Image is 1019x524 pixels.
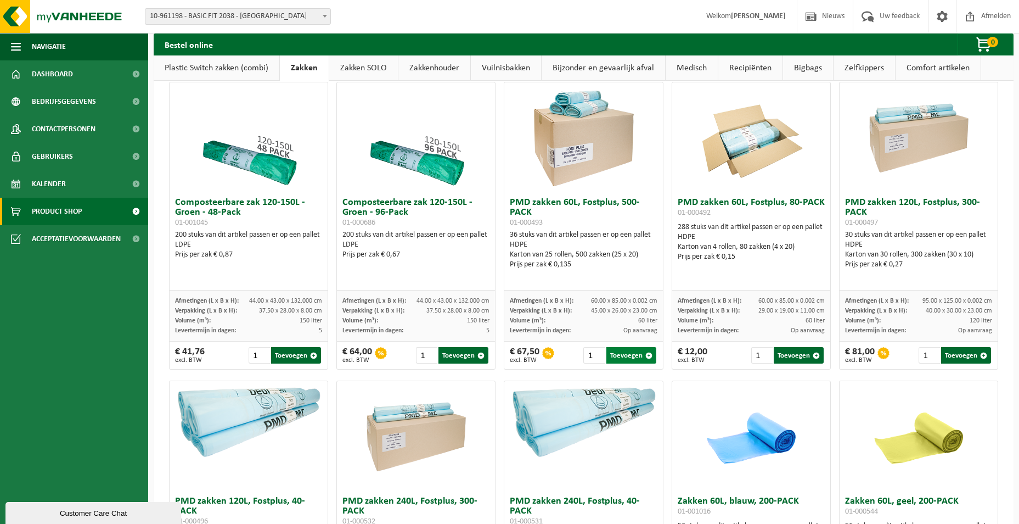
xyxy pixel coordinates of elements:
[678,497,825,519] h3: Zakken 60L, blauw, 200-PACK
[678,298,741,304] span: Afmetingen (L x B x H):
[32,88,96,115] span: Bedrijfsgegevens
[970,317,992,324] span: 120 liter
[678,209,711,217] span: 01-000492
[194,82,303,192] img: 01-001045
[834,55,895,81] a: Zelfkippers
[845,250,992,260] div: Karton van 30 rollen, 300 zakken (30 x 10)
[845,327,906,334] span: Levertermijn in dagen:
[751,347,773,364] input: 1
[361,381,471,491] img: 01-000532
[32,225,121,253] span: Acceptatievoorwaarden
[170,381,328,460] img: 01-000496
[154,34,224,55] h2: Bestel online
[845,357,875,364] span: excl. BTW
[926,308,992,314] span: 40.00 x 30.00 x 23.00 cm
[678,327,739,334] span: Levertermijn in dagen:
[528,82,638,192] img: 01-000493
[271,347,321,364] button: Toevoegen
[175,308,237,314] span: Verpakking (L x B x H):
[845,219,878,227] span: 01-000497
[342,250,489,260] div: Prijs per zak € 0,67
[758,298,825,304] span: 60.00 x 85.00 x 0.002 cm
[342,327,403,334] span: Levertermijn in dagen:
[583,347,605,364] input: 1
[342,230,489,260] div: 200 stuks van dit artikel passen er op een pallet
[638,317,657,324] span: 60 liter
[718,55,782,81] a: Recipiënten
[510,260,657,270] div: Prijs per zak € 0,135
[175,219,208,227] span: 01-001045
[175,327,236,334] span: Levertermijn in dagen:
[510,240,657,250] div: HDPE
[845,198,992,227] h3: PMD zakken 120L, Fostplus, 300-PACK
[504,381,662,460] img: 01-000531
[467,317,489,324] span: 150 liter
[987,37,998,47] span: 0
[398,55,470,81] a: Zakkenhouder
[32,170,66,198] span: Kalender
[175,240,322,250] div: LDPE
[249,347,270,364] input: 1
[342,357,372,364] span: excl. BTW
[280,55,329,81] a: Zakken
[175,298,239,304] span: Afmetingen (L x B x H):
[845,497,992,519] h3: Zakken 60L, geel, 200-PACK
[678,252,825,262] div: Prijs per zak € 0,15
[678,357,707,364] span: excl. BTW
[416,347,437,364] input: 1
[845,240,992,250] div: HDPE
[845,260,992,270] div: Prijs per zak € 0,27
[845,230,992,270] div: 30 stuks van dit artikel passen er op een pallet
[32,60,73,88] span: Dashboard
[175,198,322,227] h3: Composteerbare zak 120-150L - Groen - 48-Pack
[249,298,322,304] span: 44.00 x 43.00 x 132.000 cm
[864,82,973,192] img: 01-000497
[678,198,825,220] h3: PMD zakken 60L, Fostplus, 80-PACK
[623,327,657,334] span: Op aanvraag
[678,232,825,242] div: HDPE
[175,347,205,364] div: € 41,76
[510,250,657,260] div: Karton van 25 rollen, 500 zakken (25 x 20)
[510,198,657,227] h3: PMD zakken 60L, Fostplus, 500-PACK
[958,34,1012,55] button: 0
[342,298,406,304] span: Afmetingen (L x B x H):
[342,240,489,250] div: LDPE
[510,308,572,314] span: Verpakking (L x B x H):
[922,298,992,304] span: 95.00 x 125.00 x 0.002 cm
[806,317,825,324] span: 60 liter
[342,308,404,314] span: Verpakking (L x B x H):
[678,308,740,314] span: Verpakking (L x B x H):
[845,317,881,324] span: Volume (m³):
[510,347,539,364] div: € 67,50
[678,222,825,262] div: 288 stuks van dit artikel passen er op een pallet
[919,347,940,364] input: 1
[300,317,322,324] span: 150 liter
[510,219,543,227] span: 01-000493
[896,55,981,81] a: Comfort artikelen
[606,347,656,364] button: Toevoegen
[342,317,378,324] span: Volume (m³):
[731,12,786,20] strong: [PERSON_NAME]
[32,33,66,60] span: Navigatie
[864,381,973,491] img: 01-000544
[666,55,718,81] a: Medisch
[145,9,330,24] span: 10-961198 - BASIC FIT 2038 - BRUSSEL
[259,308,322,314] span: 37.50 x 28.00 x 8.00 cm
[510,298,573,304] span: Afmetingen (L x B x H):
[32,115,95,143] span: Contactpersonen
[175,250,322,260] div: Prijs per zak € 0,87
[510,230,657,270] div: 36 stuks van dit artikel passen er op een pallet
[941,347,991,364] button: Toevoegen
[154,55,279,81] a: Plastic Switch zakken (combi)
[696,381,806,491] img: 01-001016
[791,327,825,334] span: Op aanvraag
[678,347,707,364] div: € 12,00
[591,308,657,314] span: 45.00 x 26.00 x 23.00 cm
[678,242,825,252] div: Karton van 4 rollen, 80 zakken (4 x 20)
[5,500,183,524] iframe: chat widget
[486,327,489,334] span: 5
[416,298,489,304] span: 44.00 x 43.00 x 132.000 cm
[696,82,806,192] img: 01-000492
[774,347,824,364] button: Toevoegen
